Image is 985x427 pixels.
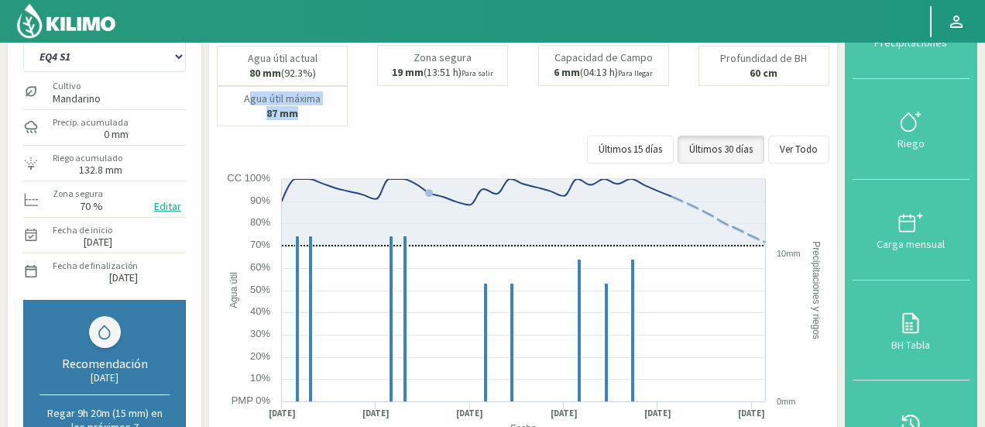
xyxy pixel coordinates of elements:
[768,136,829,164] button: Ver Todo
[250,239,270,250] text: 70%
[250,305,270,317] text: 40%
[250,350,270,362] text: 20%
[853,180,970,281] button: Carga mensual
[678,136,764,164] button: Últimos 30 días
[80,201,103,212] label: 70 %
[227,172,270,184] text: CC 100%
[248,53,317,64] p: Agua útil actual
[777,397,795,406] text: 0mm
[456,408,483,419] text: [DATE]
[53,223,112,237] label: Fecha de inicio
[738,408,765,419] text: [DATE]
[551,408,578,419] text: [DATE]
[109,273,138,283] label: [DATE]
[228,272,239,308] text: Agua útil
[777,249,801,258] text: 10mm
[250,261,270,273] text: 60%
[414,52,472,64] p: Zona segura
[15,2,117,40] img: Kilimo
[53,151,122,165] label: Riego acumulado
[79,165,122,175] label: 132.8 mm
[811,241,822,339] text: Precipitaciones y riegos
[857,339,965,350] div: BH Tabla
[554,52,653,64] p: Capacidad de Campo
[587,136,674,164] button: Últimos 15 días
[857,138,965,149] div: Riego
[554,67,653,79] p: (04:13 h)
[462,68,493,78] small: Para salir
[104,129,129,139] label: 0 mm
[362,408,390,419] text: [DATE]
[232,394,271,406] text: PMP 0%
[53,259,138,273] label: Fecha de finalización
[249,66,281,80] b: 80 mm
[149,198,186,215] button: Editar
[857,239,965,250] div: Carga mensual
[644,408,671,419] text: [DATE]
[53,79,101,93] label: Cultivo
[618,68,653,78] small: Para llegar
[53,94,101,104] label: Mandarino
[857,37,965,48] div: Precipitaciones
[39,356,170,371] div: Recomendación
[53,187,103,201] label: Zona segura
[750,66,777,80] b: 60 cm
[250,284,270,295] text: 50%
[53,115,129,129] label: Precip. acumulada
[266,106,298,120] b: 87 mm
[249,67,316,79] p: (92.3%)
[84,237,112,247] label: [DATE]
[392,67,493,79] p: (13:51 h)
[250,216,270,228] text: 80%
[250,372,270,384] text: 10%
[853,281,970,381] button: BH Tabla
[250,195,270,206] text: 90%
[269,408,296,419] text: [DATE]
[853,79,970,180] button: Riego
[720,53,807,64] p: Profundidad de BH
[554,65,580,79] b: 6 mm
[250,328,270,339] text: 30%
[244,93,321,105] p: Agua útil máxima
[39,371,170,384] div: [DATE]
[392,65,424,79] b: 19 mm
